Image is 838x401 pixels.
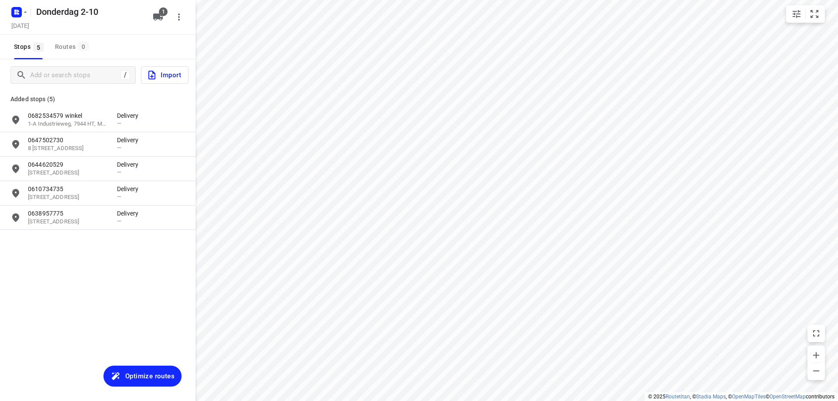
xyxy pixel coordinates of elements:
[28,169,108,177] p: 73 Sloep, 9732 CD, Groningen, NL
[78,42,89,51] span: 0
[14,41,46,52] span: Stops
[149,8,167,26] button: 1
[117,209,143,218] p: Delivery
[786,5,825,23] div: small contained button group
[648,394,835,400] li: © 2025 , © , © © contributors
[28,185,108,193] p: 0610734735
[10,94,185,104] p: Added stops (5)
[147,69,181,81] span: Import
[732,394,766,400] a: OpenMapTiles
[33,43,44,51] span: 5
[33,5,146,19] h5: Donderdag 2-10
[117,193,121,200] span: —
[28,218,108,226] p: 96 Reigershof, 7051 WS, Varsseveld, NL
[28,209,108,218] p: 0638957775
[117,144,121,151] span: —
[117,218,121,224] span: —
[30,69,120,82] input: Add or search stops
[125,370,175,382] span: Optimize routes
[136,66,189,84] a: Import
[696,394,726,400] a: Stadia Maps
[28,160,108,169] p: 0644620529
[666,394,690,400] a: Routetitan
[141,66,189,84] button: Import
[117,160,143,169] p: Delivery
[788,5,805,23] button: Map settings
[117,185,143,193] p: Delivery
[28,120,108,128] p: 1-A Industrieweg, 7944 HT, Meppel, [GEOGRAPHIC_DATA]
[103,366,182,387] button: Optimize routes
[28,144,108,153] p: 8 Ooievaarstraat, 9203 BP, Drachten, NL
[120,70,130,80] div: /
[769,394,806,400] a: OpenStreetMap
[28,111,108,120] p: 0682534579 winkel
[117,169,121,175] span: —
[28,136,108,144] p: 0647502730
[170,8,188,26] button: More
[117,136,143,144] p: Delivery
[117,111,143,120] p: Delivery
[28,193,108,202] p: 14 Ruiterij, 9201 DC, Drachten, NL
[117,120,121,127] span: —
[55,41,91,52] div: Routes
[8,21,33,31] h5: Project date
[159,7,168,16] span: 1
